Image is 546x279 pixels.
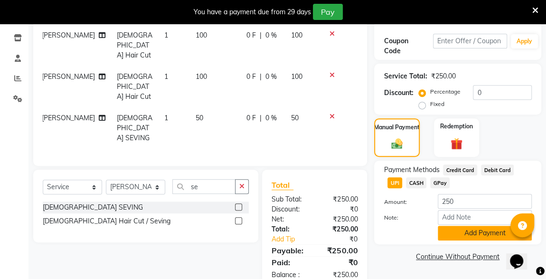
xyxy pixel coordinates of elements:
[42,72,95,81] span: [PERSON_NAME]
[384,88,413,98] div: Discount:
[438,210,532,225] input: Add Note
[443,164,477,175] span: Credit Card
[506,241,537,269] iframe: chat widget
[196,31,207,39] span: 100
[315,214,365,224] div: ₹250.00
[430,87,460,96] label: Percentage
[377,213,431,222] label: Note:
[246,72,256,82] span: 0 F
[246,113,256,123] span: 0 F
[438,226,532,241] button: Add Payment
[374,123,420,132] label: Manual Payment
[42,114,95,122] span: [PERSON_NAME]
[246,30,256,40] span: 0 F
[384,165,439,175] span: Payment Methods
[194,7,311,17] div: You have a payment due from 29 days
[430,177,450,188] span: GPay
[440,122,473,131] label: Redemption
[433,34,507,48] input: Enter Offer / Coupon Code
[265,72,277,82] span: 0 %
[481,164,514,175] span: Debit Card
[196,114,203,122] span: 50
[117,114,152,142] span: [DEMOGRAPHIC_DATA] SEVING
[196,72,207,81] span: 100
[43,216,170,226] div: [DEMOGRAPHIC_DATA] Hair Cut / Seving
[315,245,365,256] div: ₹250.00
[264,194,315,204] div: Sub Total:
[260,30,262,40] span: |
[431,71,455,81] div: ₹250.00
[260,113,262,123] span: |
[117,72,152,101] span: [DEMOGRAPHIC_DATA] Hair Cut
[315,257,365,268] div: ₹0
[384,71,427,81] div: Service Total:
[172,179,235,194] input: Search or Scan
[264,234,323,244] a: Add Tip
[164,114,168,122] span: 1
[430,100,444,108] label: Fixed
[384,36,433,56] div: Coupon Code
[43,202,143,212] div: [DEMOGRAPHIC_DATA] SEVING
[438,194,532,209] input: Amount
[323,234,365,244] div: ₹0
[264,257,315,268] div: Paid:
[117,31,152,59] span: [DEMOGRAPHIC_DATA] Hair Cut
[291,72,302,81] span: 100
[291,31,302,39] span: 100
[313,4,343,20] button: Pay
[376,252,539,262] a: Continue Without Payment
[260,72,262,82] span: |
[264,245,315,256] div: Payable:
[315,194,365,204] div: ₹250.00
[265,113,277,123] span: 0 %
[264,224,315,234] div: Total:
[511,34,538,48] button: Apply
[377,198,431,206] label: Amount:
[164,31,168,39] span: 1
[388,137,406,150] img: _cash.svg
[315,204,365,214] div: ₹0
[265,30,277,40] span: 0 %
[42,31,95,39] span: [PERSON_NAME]
[315,224,365,234] div: ₹250.00
[272,180,293,190] span: Total
[291,114,299,122] span: 50
[387,177,402,188] span: UPI
[264,214,315,224] div: Net:
[264,204,315,214] div: Discount:
[406,177,426,188] span: CASH
[447,136,467,152] img: _gift.svg
[164,72,168,81] span: 1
